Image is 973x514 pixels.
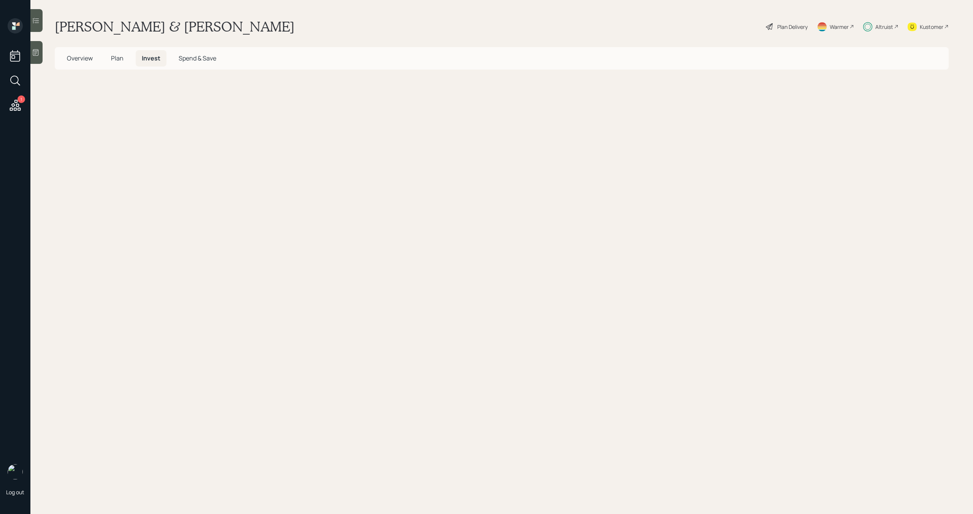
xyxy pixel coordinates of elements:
span: Overview [67,54,93,62]
div: Altruist [875,23,893,31]
div: 1 [17,95,25,103]
span: Plan [111,54,124,62]
span: Invest [142,54,160,62]
div: Warmer [830,23,849,31]
div: Kustomer [920,23,943,31]
div: Log out [6,489,24,496]
img: michael-russo-headshot.png [8,464,23,479]
h1: [PERSON_NAME] & [PERSON_NAME] [55,18,295,35]
div: Plan Delivery [777,23,808,31]
span: Spend & Save [179,54,216,62]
